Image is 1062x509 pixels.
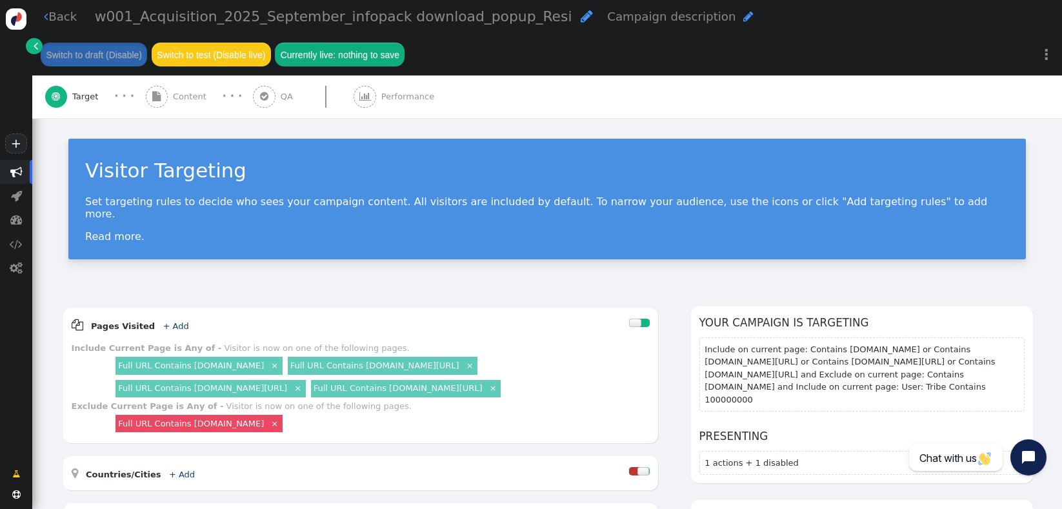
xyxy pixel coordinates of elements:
[381,90,439,103] span: Performance
[72,343,222,353] b: Include Current Page is Any of -
[152,43,271,66] button: Switch to test (Disable live)
[226,401,412,411] div: Visitor is now on one of the following pages.
[11,190,22,202] span: 
[72,319,83,331] span: 
[95,8,572,25] span: w001_Acquisition_2025_September_infopack download_popup_Resi
[72,90,103,103] span: Target
[26,38,42,54] a: 
[253,75,354,118] a:  QA
[275,43,405,66] button: Currently live: nothing to save
[1031,35,1062,74] a: ⋮
[72,321,208,331] a:  Pages Visited + Add
[6,8,27,30] img: logo-icon.svg
[152,92,161,101] span: 
[269,417,280,428] a: ×
[222,88,242,105] div: · · ·
[41,43,147,66] button: Switch to draft (Disable)
[44,10,48,23] span: 
[354,75,461,118] a:  Performance
[10,166,23,178] span: 
[10,214,23,226] span: 
[173,90,212,103] span: Content
[292,382,303,393] a: ×
[34,39,38,52] span: 
[269,359,280,370] a: ×
[699,315,1025,331] h6: Your campaign is targeting
[224,343,409,353] div: Visitor is now on one of the following pages.
[114,88,134,105] div: · · ·
[85,195,1009,220] p: Set targeting rules to decide who sees your campaign content. All visitors are included by defaul...
[72,401,224,411] b: Exclude Current Page is Any of -
[12,468,20,481] span: 
[699,428,1025,444] h6: Presenting
[260,92,268,101] span: 
[52,92,60,101] span: 
[163,321,188,331] a: + Add
[465,359,476,370] a: ×
[743,10,754,23] span: 
[281,90,298,103] span: QA
[85,230,145,243] a: Read more.
[72,467,78,479] span: 
[4,463,28,485] a: 
[705,458,798,468] span: 1 actions + 1 disabled
[290,361,459,370] a: Full URL Contains [DOMAIN_NAME][URL]
[314,383,483,393] a: Full URL Contains [DOMAIN_NAME][URL]
[359,92,371,101] span: 
[118,361,264,370] a: Full URL Contains [DOMAIN_NAME]
[72,470,215,479] a:  Countries/Cities + Add
[10,238,23,250] span: 
[44,8,77,25] a: Back
[12,490,21,499] span: 
[169,470,195,479] a: + Add
[581,9,593,23] span: 
[86,470,161,479] b: Countries/Cities
[85,155,1009,185] div: Visitor Targeting
[5,134,27,154] a: +
[45,75,146,118] a:  Target · · ·
[488,382,499,393] a: ×
[91,321,155,331] b: Pages Visited
[10,262,23,274] span: 
[146,75,254,118] a:  Content · · ·
[118,383,287,393] a: Full URL Contains [DOMAIN_NAME][URL]
[607,10,736,23] span: Campaign description
[118,419,264,428] a: Full URL Contains [DOMAIN_NAME]
[699,337,1025,412] section: Include on current page: Contains [DOMAIN_NAME] or Contains [DOMAIN_NAME][URL] or Contains [DOMAI...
